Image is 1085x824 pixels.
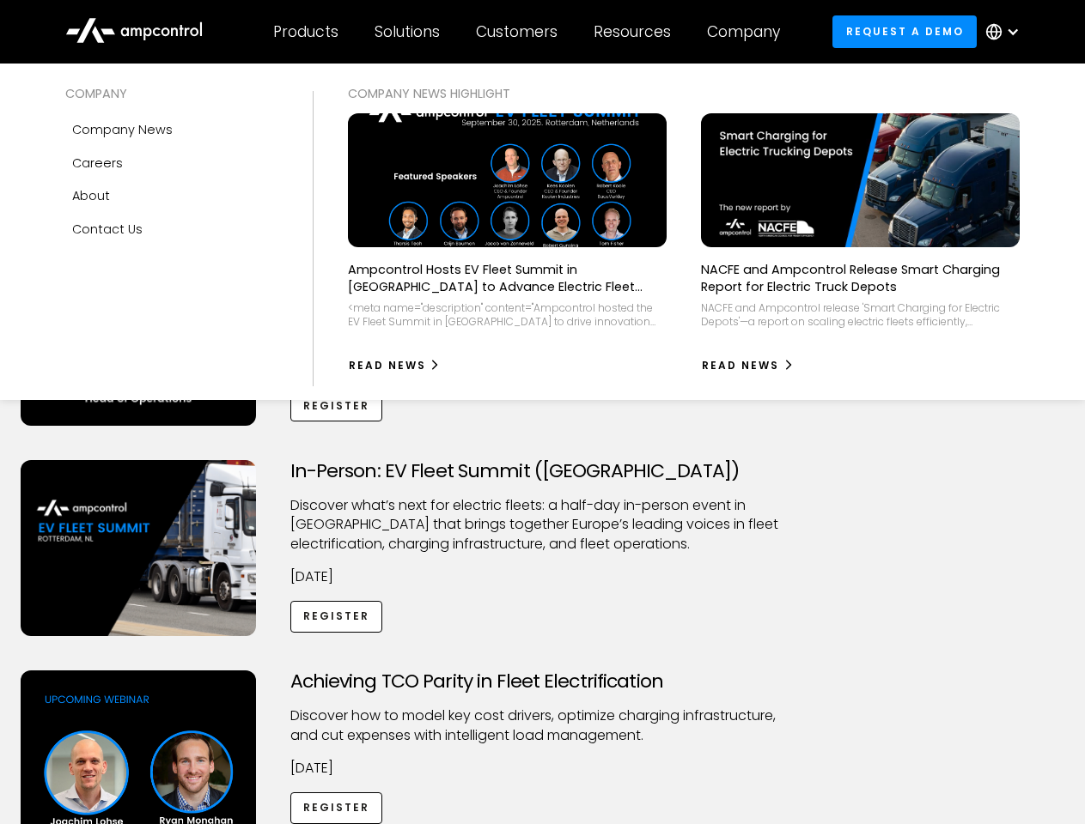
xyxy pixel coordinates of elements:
p: Discover how to model key cost drivers, optimize charging infrastructure, and cut expenses with i... [290,706,795,745]
div: NACFE and Ampcontrol release 'Smart Charging for Electric Depots'—a report on scaling electric fl... [701,301,1020,328]
a: Read News [348,352,442,379]
a: Request a demo [832,15,977,47]
div: Resources [594,22,671,41]
div: Read News [349,358,426,373]
div: Company [707,22,780,41]
a: Read News [701,352,795,379]
a: About [65,179,278,212]
div: About [72,186,110,205]
p: ​Discover what’s next for electric fleets: a half-day in-person event in [GEOGRAPHIC_DATA] that b... [290,496,795,554]
div: Read News [702,358,779,373]
div: COMPANY NEWS Highlight [348,84,1021,103]
div: Solutions [375,22,440,41]
p: [DATE] [290,567,795,586]
h3: In-Person: EV Fleet Summit ([GEOGRAPHIC_DATA]) [290,460,795,482]
h3: Achieving TCO Parity in Fleet Electrification [290,670,795,693]
a: Register [290,390,383,421]
a: Register [290,792,383,824]
div: Customers [476,22,558,41]
div: <meta name="description" content="Ampcontrol hosted the EV Fleet Summit in [GEOGRAPHIC_DATA] to d... [348,301,667,328]
div: Company news [72,120,173,139]
p: Ampcontrol Hosts EV Fleet Summit in [GEOGRAPHIC_DATA] to Advance Electric Fleet Management in [GE... [348,261,667,295]
a: Register [290,601,383,633]
div: Contact Us [72,220,143,239]
p: [DATE] [290,759,795,778]
div: COMPANY [65,84,278,103]
div: Careers [72,154,123,173]
div: Products [273,22,338,41]
a: Company news [65,113,278,146]
a: Contact Us [65,213,278,245]
p: NACFE and Ampcontrol Release Smart Charging Report for Electric Truck Depots [701,261,1020,295]
a: Careers [65,147,278,179]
